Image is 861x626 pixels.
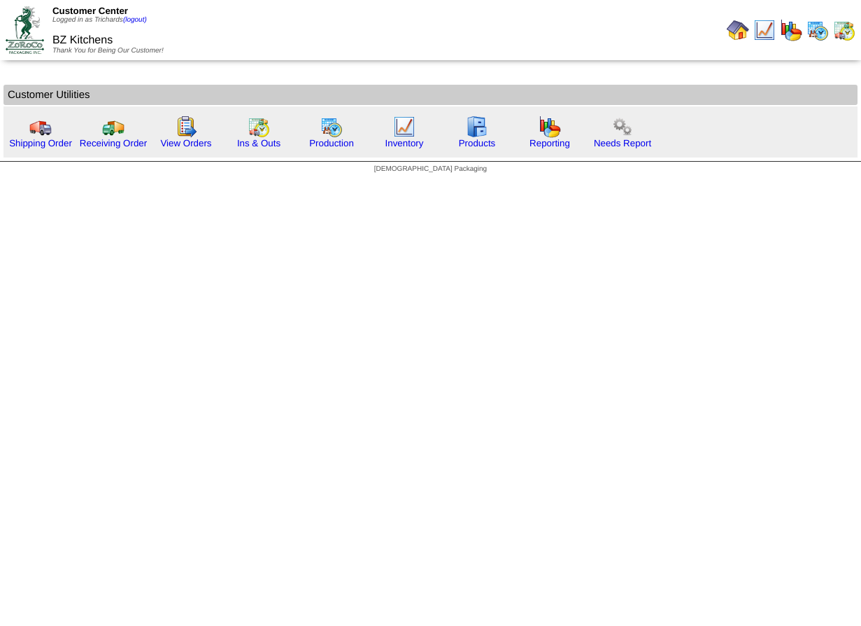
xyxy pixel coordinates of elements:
a: Reporting [529,138,570,148]
a: (logout) [123,16,147,24]
img: line_graph.gif [753,19,776,41]
a: Production [309,138,354,148]
img: calendarprod.gif [806,19,829,41]
img: calendarprod.gif [320,116,343,138]
img: graph.gif [539,116,561,138]
span: [DEMOGRAPHIC_DATA] Packaging [374,165,487,173]
img: cabinet.gif [466,116,488,138]
img: workflow.png [611,116,634,138]
span: Logged in as Trichards [52,16,147,24]
a: Receiving Order [80,138,147,148]
img: graph.gif [780,19,802,41]
img: calendarinout.gif [833,19,855,41]
a: Products [459,138,496,148]
img: calendarinout.gif [248,116,270,138]
span: Thank You for Being Our Customer! [52,47,164,55]
span: Customer Center [52,6,128,16]
a: Inventory [385,138,424,148]
a: Shipping Order [9,138,72,148]
span: BZ Kitchens [52,34,113,46]
a: View Orders [160,138,211,148]
img: workorder.gif [175,116,197,138]
img: ZoRoCo_Logo(Green%26Foil)%20jpg.webp [6,6,44,53]
img: truck2.gif [102,116,124,138]
td: Customer Utilities [3,85,858,105]
a: Ins & Outs [237,138,280,148]
img: home.gif [727,19,749,41]
a: Needs Report [594,138,651,148]
img: line_graph.gif [393,116,415,138]
img: truck.gif [29,116,52,138]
